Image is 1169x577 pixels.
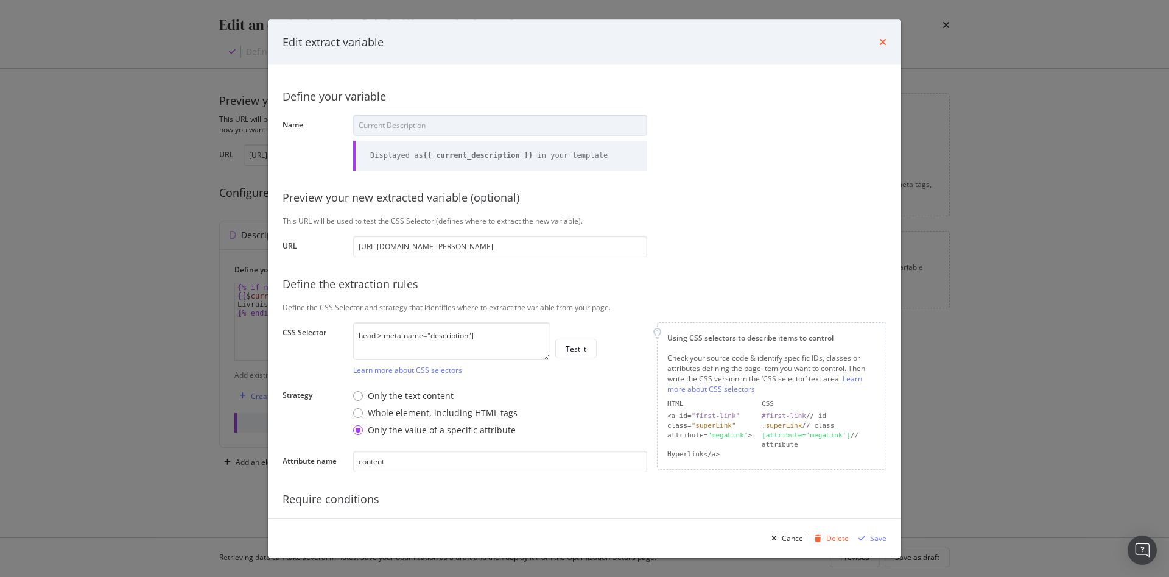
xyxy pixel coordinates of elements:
label: URL [283,240,343,253]
div: Domaine: [DOMAIN_NAME] [32,32,138,41]
label: Attribute name [283,455,343,469]
div: "first-link" [692,412,740,420]
button: Test it [555,339,597,358]
img: website_grey.svg [19,32,29,41]
label: CSS Selector [283,327,343,372]
div: v 4.0.25 [34,19,60,29]
b: {{ current_description }} [423,150,533,159]
div: CSS [762,399,876,409]
button: Cancel [767,528,805,548]
div: Whole element, including HTML tags [353,406,518,419]
img: logo_orange.svg [19,19,29,29]
div: class= [667,420,752,430]
div: .superLink [762,421,802,429]
div: Only the text content [368,389,454,402]
div: Open Intercom Messenger [1128,536,1157,565]
div: modal [268,19,901,558]
input: https://www.example.com [353,235,647,257]
div: When enabled, the optimization will be executed after the selected conditon is met. [283,517,886,527]
div: Check your source code & identify specific IDs, classes or attributes defining the page item you ... [667,352,876,394]
div: Save [870,533,886,543]
div: // attribute [762,430,876,449]
a: Learn more about CSS selectors [353,364,462,375]
div: Domaine [64,72,94,80]
div: Preview your new extracted variable (optional) [283,190,886,206]
img: tab_domain_overview_orange.svg [51,71,60,80]
div: Using CSS selectors to describe items to control [667,332,876,342]
div: Cancel [782,533,805,543]
textarea: head > meta[name="description"] [353,322,550,359]
div: Define your variable [283,89,886,105]
div: Mots-clés [153,72,184,80]
div: Only the text content [353,389,518,402]
div: // class [762,420,876,430]
label: Name [283,119,343,167]
div: // id [762,411,876,421]
div: Only the value of a specific attribute [368,423,516,436]
button: Save [854,528,886,548]
div: times [879,34,886,50]
div: "superLink" [692,421,736,429]
div: Displayed as in your template [370,150,608,160]
div: Hyperlink</a> [667,449,752,459]
div: [attribute='megaLink'] [762,431,851,439]
div: Delete [826,533,849,543]
div: Test it [566,343,586,353]
div: <a id= [667,411,752,421]
div: Edit extract variable [283,34,384,50]
div: Only the value of a specific attribute [353,423,518,436]
button: Delete [810,528,849,548]
div: Define the extraction rules [283,276,886,292]
div: HTML [667,399,752,409]
div: #first-link [762,412,806,420]
div: Define the CSS Selector and strategy that identifies where to extract the variable from your page. [283,302,886,312]
div: "megaLink" [707,431,748,439]
div: Whole element, including HTML tags [368,406,518,419]
a: Learn more about CSS selectors [667,373,862,394]
img: tab_keywords_by_traffic_grey.svg [140,71,150,80]
label: Strategy [283,389,343,437]
div: This URL will be used to test the CSS Selector (defines where to extract the new variable). [283,215,886,225]
div: attribute= > [667,430,752,449]
div: Require conditions [283,491,886,507]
